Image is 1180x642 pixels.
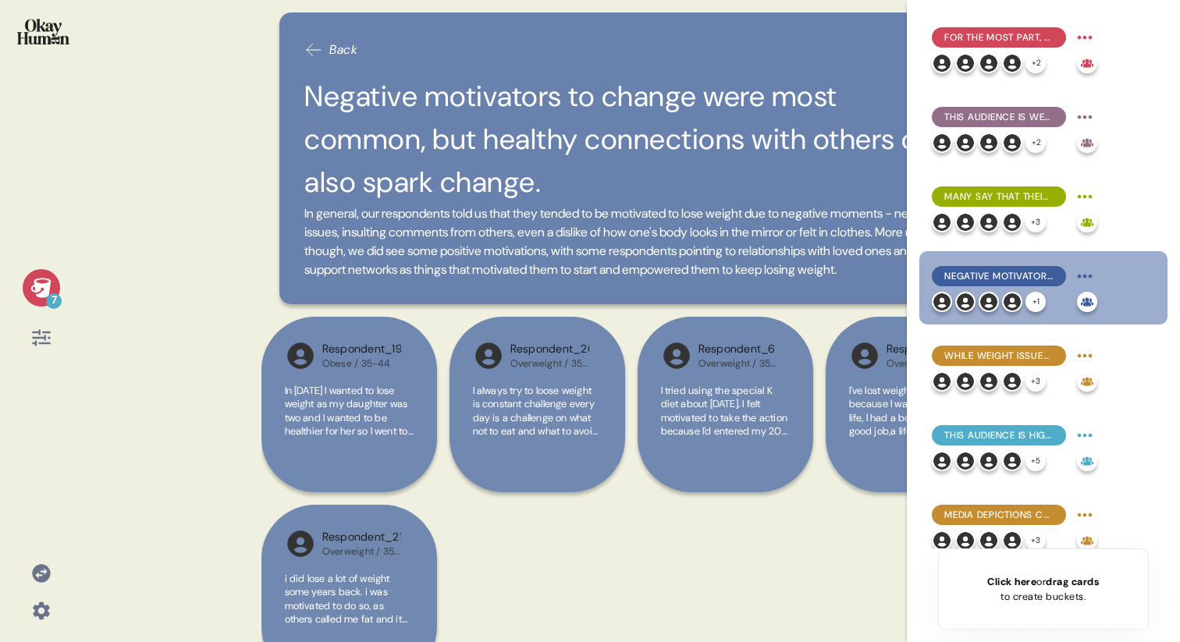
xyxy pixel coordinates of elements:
[661,384,788,575] span: I tried using the special K diet about [DATE]. I felt motivated to take the action because I'd en...
[510,341,589,358] div: Respondent_26
[1025,53,1046,73] div: + 2
[322,341,401,358] div: Respondent_19
[944,349,1054,363] span: While weight issues are often a lifelong problem, many say up-and-down cycles are common.
[1002,371,1022,392] img: l1ibTKarBSWXLOhlfT5LxFP+OttMJpPJZDKZTCbz9PgHEggSPYjZSwEAAAAASUVORK5CYII=
[987,575,1036,588] span: Click here
[979,451,999,471] img: l1ibTKarBSWXLOhlfT5LxFP+OttMJpPJZDKZTCbz9PgHEggSPYjZSwEAAAAASUVORK5CYII=
[661,340,692,371] img: l1ibTKarBSWXLOhlfT5LxFP+OttMJpPJZDKZTCbz9PgHEggSPYjZSwEAAAAASUVORK5CYII=
[932,133,952,153] img: l1ibTKarBSWXLOhlfT5LxFP+OttMJpPJZDKZTCbz9PgHEggSPYjZSwEAAAAASUVORK5CYII=
[955,133,976,153] img: l1ibTKarBSWXLOhlfT5LxFP+OttMJpPJZDKZTCbz9PgHEggSPYjZSwEAAAAASUVORK5CYII=
[285,528,316,559] img: l1ibTKarBSWXLOhlfT5LxFP+OttMJpPJZDKZTCbz9PgHEggSPYjZSwEAAAAASUVORK5CYII=
[979,371,999,392] img: l1ibTKarBSWXLOhlfT5LxFP+OttMJpPJZDKZTCbz9PgHEggSPYjZSwEAAAAASUVORK5CYII=
[932,371,952,392] img: l1ibTKarBSWXLOhlfT5LxFP+OttMJpPJZDKZTCbz9PgHEggSPYjZSwEAAAAASUVORK5CYII=
[849,340,880,371] img: l1ibTKarBSWXLOhlfT5LxFP+OttMJpPJZDKZTCbz9PgHEggSPYjZSwEAAAAASUVORK5CYII=
[1025,292,1046,312] div: + 1
[1002,451,1022,471] img: l1ibTKarBSWXLOhlfT5LxFP+OttMJpPJZDKZTCbz9PgHEggSPYjZSwEAAAAASUVORK5CYII=
[698,341,777,358] div: Respondent_6
[979,53,999,73] img: l1ibTKarBSWXLOhlfT5LxFP+OttMJpPJZDKZTCbz9PgHEggSPYjZSwEAAAAASUVORK5CYII=
[979,212,999,232] img: l1ibTKarBSWXLOhlfT5LxFP+OttMJpPJZDKZTCbz9PgHEggSPYjZSwEAAAAASUVORK5CYII=
[329,41,357,59] span: Back
[887,341,965,358] div: Respondent_7
[944,508,1054,522] span: Media depictions cruelly label these people as lazy and disgusting - but they also seem suspiciou...
[955,371,976,392] img: l1ibTKarBSWXLOhlfT5LxFP+OttMJpPJZDKZTCbz9PgHEggSPYjZSwEAAAAASUVORK5CYII=
[473,384,601,589] span: I always try to loose weight is constant challenge every day is a challenge on what not to eat an...
[1002,133,1022,153] img: l1ibTKarBSWXLOhlfT5LxFP+OttMJpPJZDKZTCbz9PgHEggSPYjZSwEAAAAASUVORK5CYII=
[1002,212,1022,232] img: l1ibTKarBSWXLOhlfT5LxFP+OttMJpPJZDKZTCbz9PgHEggSPYjZSwEAAAAASUVORK5CYII=
[955,530,976,551] img: l1ibTKarBSWXLOhlfT5LxFP+OttMJpPJZDKZTCbz9PgHEggSPYjZSwEAAAAASUVORK5CYII=
[1025,212,1046,232] div: + 3
[322,545,401,558] div: Overweight / 35-44
[979,292,999,312] img: l1ibTKarBSWXLOhlfT5LxFP+OttMJpPJZDKZTCbz9PgHEggSPYjZSwEAAAAASUVORK5CYII=
[987,574,1099,604] div: or to create buckets.
[932,451,952,471] img: l1ibTKarBSWXLOhlfT5LxFP+OttMJpPJZDKZTCbz9PgHEggSPYjZSwEAAAAASUVORK5CYII=
[1002,292,1022,312] img: l1ibTKarBSWXLOhlfT5LxFP+OttMJpPJZDKZTCbz9PgHEggSPYjZSwEAAAAASUVORK5CYII=
[944,110,1054,124] span: This audience is well aware of the physical health issues related to being overweight or obese.
[932,212,952,232] img: l1ibTKarBSWXLOhlfT5LxFP+OttMJpPJZDKZTCbz9PgHEggSPYjZSwEAAAAASUVORK5CYII=
[849,384,977,493] span: I've lost weight before because l was happy in my life, l had a boyfriend, a good job,a life now ...
[473,340,504,371] img: l1ibTKarBSWXLOhlfT5LxFP+OttMJpPJZDKZTCbz9PgHEggSPYjZSwEAAAAASUVORK5CYII=
[932,292,952,312] img: l1ibTKarBSWXLOhlfT5LxFP+OttMJpPJZDKZTCbz9PgHEggSPYjZSwEAAAAASUVORK5CYII=
[698,357,777,370] div: Overweight / 35-44
[944,269,1054,283] span: Negative motivators to change were most common, but healthy connections with others can also spar...
[955,53,976,73] img: l1ibTKarBSWXLOhlfT5LxFP+OttMJpPJZDKZTCbz9PgHEggSPYjZSwEAAAAASUVORK5CYII=
[304,75,958,204] h2: Negative motivators to change were most common, but healthy connections with others can also spar...
[944,30,1054,44] span: For the most part, they explain obesity in simplistic terms emphasizing personal responsibility: ...
[932,53,952,73] img: l1ibTKarBSWXLOhlfT5LxFP+OttMJpPJZDKZTCbz9PgHEggSPYjZSwEAAAAASUVORK5CYII=
[1025,451,1046,471] div: + 5
[944,428,1054,442] span: This audience is highly self-reliant, tending to prefer fitness programs & their own initiative t...
[1025,371,1046,392] div: + 3
[17,19,69,44] img: okayhuman.3b1b6348.png
[955,212,976,232] img: l1ibTKarBSWXLOhlfT5LxFP+OttMJpPJZDKZTCbz9PgHEggSPYjZSwEAAAAASUVORK5CYII=
[979,530,999,551] img: l1ibTKarBSWXLOhlfT5LxFP+OttMJpPJZDKZTCbz9PgHEggSPYjZSwEAAAAASUVORK5CYII=
[932,530,952,551] img: l1ibTKarBSWXLOhlfT5LxFP+OttMJpPJZDKZTCbz9PgHEggSPYjZSwEAAAAASUVORK5CYII=
[510,357,589,370] div: Overweight / 35-44
[1002,53,1022,73] img: l1ibTKarBSWXLOhlfT5LxFP+OttMJpPJZDKZTCbz9PgHEggSPYjZSwEAAAAASUVORK5CYII=
[955,451,976,471] img: l1ibTKarBSWXLOhlfT5LxFP+OttMJpPJZDKZTCbz9PgHEggSPYjZSwEAAAAASUVORK5CYII=
[955,292,976,312] img: l1ibTKarBSWXLOhlfT5LxFP+OttMJpPJZDKZTCbz9PgHEggSPYjZSwEAAAAASUVORK5CYII=
[887,357,965,370] div: Overweight / 55-64
[322,529,401,546] div: Respondent_21
[304,204,958,279] span: In general, our respondents told us that they tended to be motivated to lose weight due to negati...
[285,384,414,616] span: In [DATE] I wanted to lose weight as my daughter was two and I wanted to be healthier for her so ...
[285,340,316,371] img: l1ibTKarBSWXLOhlfT5LxFP+OttMJpPJZDKZTCbz9PgHEggSPYjZSwEAAAAASUVORK5CYII=
[1025,530,1046,551] div: + 3
[1046,575,1099,588] span: drag cards
[1025,133,1046,153] div: + 2
[46,293,62,309] div: 7
[979,133,999,153] img: l1ibTKarBSWXLOhlfT5LxFP+OttMJpPJZDKZTCbz9PgHEggSPYjZSwEAAAAASUVORK5CYII=
[944,190,1054,204] span: Many say that their weight struggles have cost them social possibilities, with mobility issues al...
[322,357,401,370] div: Obese / 35-44
[1002,530,1022,551] img: l1ibTKarBSWXLOhlfT5LxFP+OttMJpPJZDKZTCbz9PgHEggSPYjZSwEAAAAASUVORK5CYII=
